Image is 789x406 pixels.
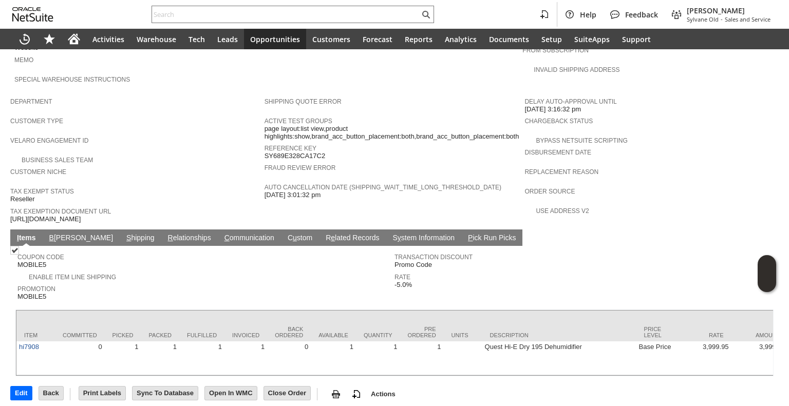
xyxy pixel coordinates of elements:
[63,332,97,338] div: Committed
[687,6,771,15] span: [PERSON_NAME]
[182,29,211,49] a: Tech
[265,145,316,152] a: Reference Key
[17,261,46,269] span: MOBILE5
[267,341,311,375] td: 0
[18,33,31,45] svg: Recent Records
[55,341,105,375] td: 0
[758,274,776,293] span: Oracle Guided Learning Widget. To move around, please hold and drag
[179,341,224,375] td: 1
[524,188,575,195] a: Order Source
[758,255,776,292] iframe: Click here to launch Oracle Guided Learning Help Panel
[10,208,111,215] a: Tax Exemption Document URL
[105,341,141,375] td: 1
[265,118,332,125] a: Active Test Groups
[683,332,724,338] div: Rate
[217,34,238,44] span: Leads
[318,332,348,338] div: Available
[524,105,581,113] span: [DATE] 3:16:32 pm
[625,10,658,20] span: Feedback
[675,341,731,375] td: 3,999.95
[224,341,267,375] td: 1
[12,7,53,22] svg: logo
[126,234,131,242] span: S
[222,234,277,243] a: Communication
[10,168,66,176] a: Customer Niche
[399,29,439,49] a: Reports
[133,386,198,400] input: Sync To Database
[10,118,63,125] a: Customer Type
[39,386,63,400] input: Back
[250,34,300,44] span: Opportunities
[725,15,771,23] span: Sales and Service
[568,29,616,49] a: SuiteApps
[420,8,432,21] svg: Search
[483,29,535,49] a: Documents
[130,29,182,49] a: Warehouse
[398,234,401,242] span: y
[43,33,55,45] svg: Shortcuts
[445,34,477,44] span: Analytics
[10,215,81,223] span: [URL][DOMAIN_NAME]
[141,341,179,375] td: 1
[394,254,473,261] a: Transaction Discount
[152,8,420,21] input: Search
[535,29,568,49] a: Setup
[12,29,37,49] a: Recent Records
[232,332,259,338] div: Invoiced
[293,234,297,242] span: u
[644,326,667,338] div: Price Level
[37,29,62,49] div: Shortcuts
[124,234,157,243] a: Shipping
[275,326,303,338] div: Back Ordered
[10,98,52,105] a: Department
[400,341,444,375] td: 1
[330,388,342,400] img: print.svg
[22,157,93,164] a: Business Sales Team
[168,234,173,242] span: R
[264,386,310,400] input: Close Order
[10,246,19,255] img: Checked
[541,34,562,44] span: Setup
[10,188,74,195] a: Tax Exempt Status
[149,332,172,338] div: Packed
[47,234,116,243] a: B[PERSON_NAME]
[224,234,230,242] span: C
[79,386,125,400] input: Print Labels
[465,234,518,243] a: Pick Run Picks
[265,184,501,191] a: Auto Cancellation Date (shipping_wait_time_long_threshold_date)
[636,341,675,375] td: Base Price
[265,152,326,160] span: SY689E328CA17C2
[731,341,788,375] td: 3,999.95
[405,34,433,44] span: Reports
[522,47,589,54] a: From Subscription
[490,332,629,338] div: Description
[574,34,610,44] span: SuiteApps
[10,195,35,203] span: Reseller
[622,34,651,44] span: Support
[536,207,589,215] a: Use Address V2
[311,341,356,375] td: 1
[408,326,436,338] div: Pre Ordered
[331,234,335,242] span: e
[760,231,773,244] a: Unrolled view on
[524,168,598,176] a: Replacement reason
[580,10,596,20] span: Help
[265,191,321,199] span: [DATE] 3:01:32 pm
[187,332,217,338] div: Fulfilled
[350,388,363,400] img: add-record.svg
[17,285,55,293] a: Promotion
[323,234,382,243] a: Related Records
[14,234,39,243] a: Items
[482,341,636,375] td: Quest Hi-E Dry 195 Dehumidifier
[11,386,32,400] input: Edit
[524,118,593,125] a: Chargeback Status
[364,332,392,338] div: Quantity
[394,281,412,289] span: -5.0%
[687,15,719,23] span: Sylvane Old
[29,274,116,281] a: Enable Item Line Shipping
[112,332,134,338] div: Picked
[356,341,400,375] td: 1
[394,274,410,281] a: Rate
[86,29,130,49] a: Activities
[536,137,627,144] a: Bypass NetSuite Scripting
